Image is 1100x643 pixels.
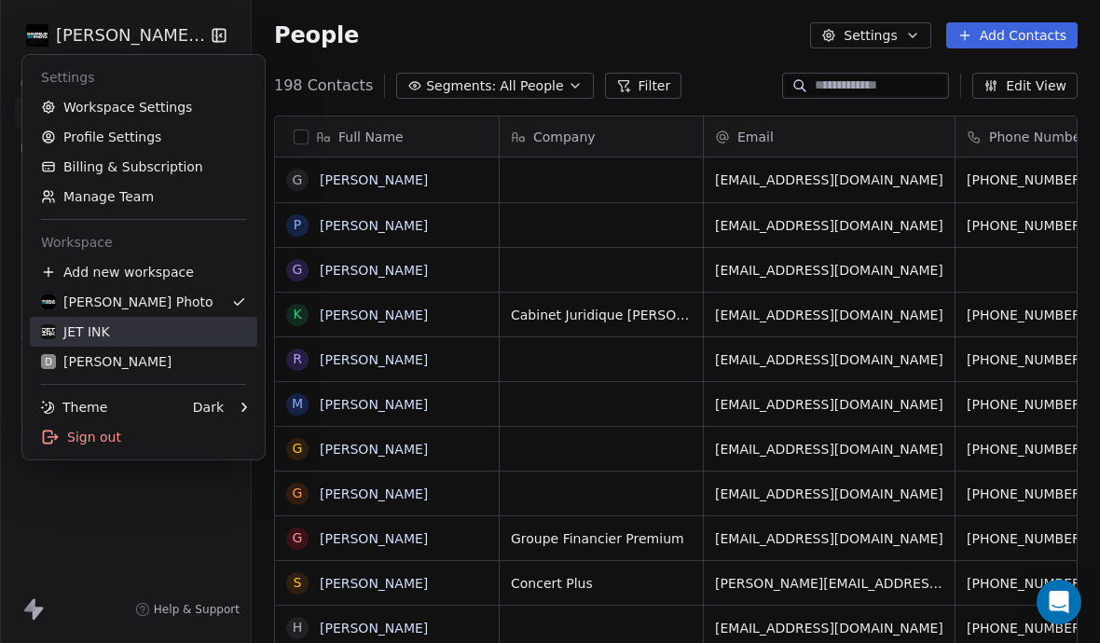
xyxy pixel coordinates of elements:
a: [PERSON_NAME] [320,263,428,278]
div: Sign out [30,422,257,452]
span: [EMAIL_ADDRESS][DOMAIN_NAME] [715,171,943,189]
div: JET INK [41,322,110,341]
a: Manage Team [30,182,257,212]
span: [PERSON_NAME] Photo [56,23,207,48]
div: S [294,573,302,593]
div: [PERSON_NAME] Photo [41,293,213,311]
button: Add Contacts [946,22,1078,48]
span: [PERSON_NAME][EMAIL_ADDRESS][DOMAIN_NAME] [715,574,943,593]
img: JET%20INK%20Metal.png [41,324,56,339]
span: [EMAIL_ADDRESS][DOMAIN_NAME] [715,485,943,503]
a: Workspace Settings [30,92,257,122]
div: G [293,171,303,190]
a: [PERSON_NAME] [320,531,428,546]
div: Settings [30,62,257,92]
span: All People [500,76,563,96]
a: Billing & Subscription [30,152,257,182]
span: Contacts [12,70,82,98]
div: Theme [41,398,107,417]
div: G [293,484,303,503]
div: Dark [193,398,224,417]
a: [PERSON_NAME] [320,172,428,187]
div: [PERSON_NAME] [41,352,172,371]
div: G [293,260,303,280]
span: Segments: [426,76,496,96]
a: [PERSON_NAME] [320,352,428,367]
span: [EMAIL_ADDRESS][DOMAIN_NAME] [715,395,943,414]
span: Phone Number [989,128,1086,146]
a: [PERSON_NAME] [320,621,428,636]
span: Groupe Financier Premium [511,529,692,548]
div: H [293,618,303,637]
span: [EMAIL_ADDRESS][DOMAIN_NAME] [715,440,943,458]
span: Sales [13,231,62,259]
div: G [293,439,303,458]
span: D [45,355,52,369]
span: People [274,21,359,49]
div: R [293,349,302,369]
span: Email [737,128,774,146]
span: [EMAIL_ADDRESS][DOMAIN_NAME] [715,216,943,235]
span: [EMAIL_ADDRESS][DOMAIN_NAME] [715,350,943,369]
img: Daudelin%20Photo%20Logo%20White%202025%20Square.png [26,24,48,47]
span: Company [533,128,596,146]
span: Help & Support [154,602,240,617]
a: [PERSON_NAME] [320,486,428,501]
span: [EMAIL_ADDRESS][DOMAIN_NAME] [715,261,943,280]
span: [EMAIL_ADDRESS][DOMAIN_NAME] [715,306,943,324]
button: Filter [605,73,682,99]
span: [EMAIL_ADDRESS][DOMAIN_NAME] [715,529,943,548]
span: Concert Plus [511,574,692,593]
div: G [293,528,303,548]
div: Open Intercom Messenger [1037,580,1081,624]
div: P [294,215,301,235]
div: Workspace [30,227,257,257]
button: Settings [810,22,930,48]
a: [PERSON_NAME] [320,308,428,322]
div: K [293,305,301,324]
a: [PERSON_NAME] [320,218,428,233]
a: [PERSON_NAME] [320,576,428,591]
span: Full Name [338,128,404,146]
span: Marketing [12,134,89,162]
span: Tools [13,328,59,356]
span: Cabinet Juridique [PERSON_NAME] [511,306,692,324]
img: Daudelin%20Photo%20Logo%20White%202025%20Square.png [41,294,56,309]
div: Add new workspace [30,257,257,287]
a: Profile Settings [30,122,257,152]
div: M [292,394,303,414]
a: [PERSON_NAME] [320,397,428,412]
button: Edit View [972,73,1078,99]
span: 198 Contacts [274,75,373,97]
a: [PERSON_NAME] [320,442,428,457]
span: [EMAIL_ADDRESS][DOMAIN_NAME] [715,619,943,637]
